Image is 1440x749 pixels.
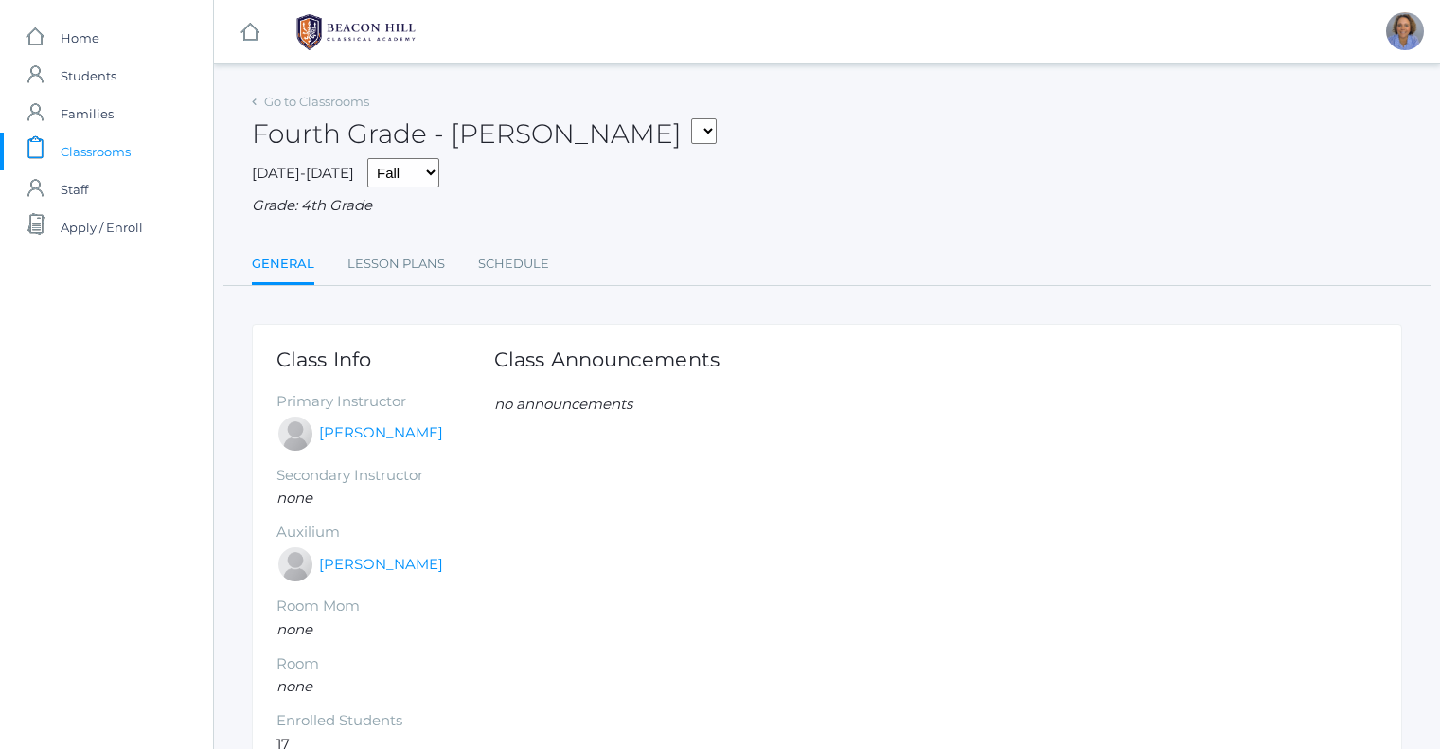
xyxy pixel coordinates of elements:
em: none [276,620,312,638]
span: Students [61,57,116,95]
a: Schedule [478,245,549,283]
h5: Auxilium [276,525,494,541]
a: Lesson Plans [347,245,445,283]
span: Apply / Enroll [61,208,143,246]
a: General [252,245,314,286]
a: [PERSON_NAME] [319,422,443,444]
h5: Enrolled Students [276,713,494,729]
div: Grade: 4th Grade [252,195,1402,217]
em: no announcements [494,395,632,413]
h1: Class Info [276,348,494,370]
img: 1_BHCALogos-05.png [285,9,427,56]
h5: Primary Instructor [276,394,494,410]
em: none [276,489,312,507]
em: none [276,677,312,695]
span: [DATE]-[DATE] [252,164,354,182]
div: Lydia Chaffin [276,415,314,453]
div: Sandra Velasquez [1386,12,1424,50]
span: Classrooms [61,133,131,170]
a: [PERSON_NAME] [319,554,443,576]
span: Home [61,19,99,57]
a: Go to Classrooms [264,94,369,109]
h5: Room Mom [276,598,494,615]
h5: Room [276,656,494,672]
div: Heather Porter [276,545,314,583]
h1: Class Announcements [494,348,720,370]
h5: Secondary Instructor [276,468,494,484]
span: Staff [61,170,88,208]
h2: Fourth Grade - [PERSON_NAME] [252,119,717,149]
span: Families [61,95,114,133]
